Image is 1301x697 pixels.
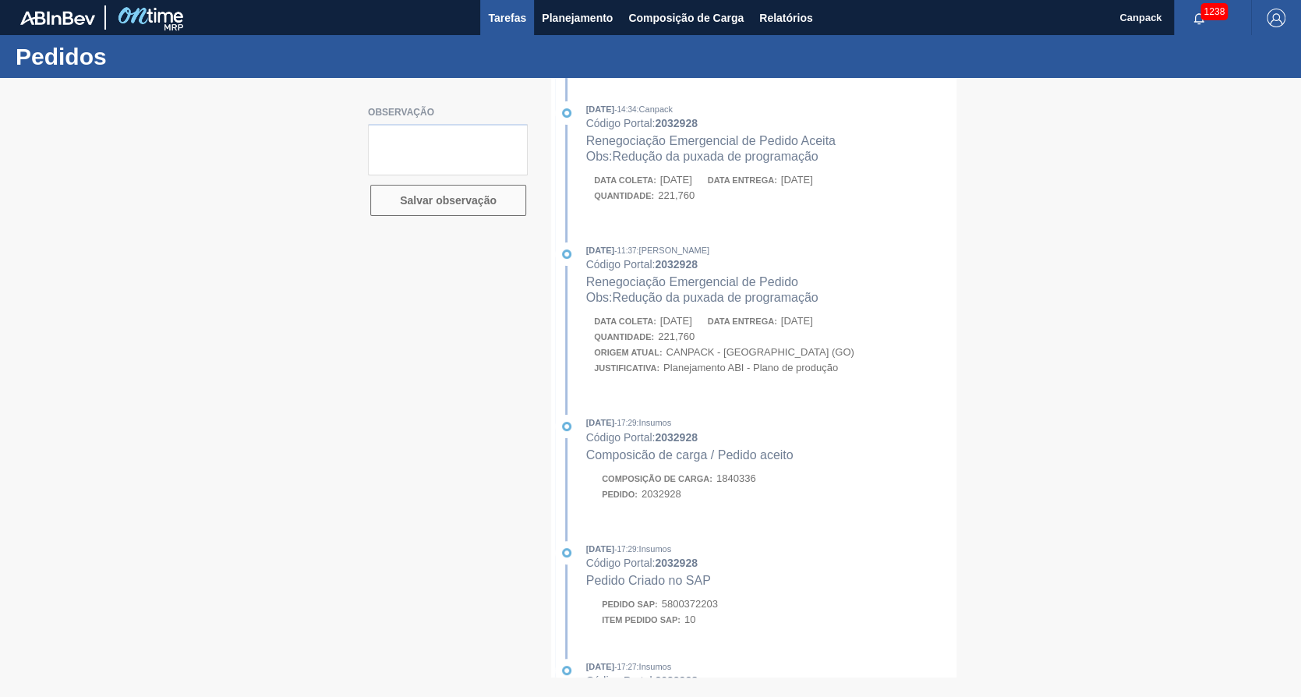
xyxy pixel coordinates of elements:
[488,9,526,27] span: Tarefas
[1174,7,1224,29] button: Notificações
[1200,3,1228,20] span: 1238
[1267,9,1285,27] img: Logout
[628,9,744,27] span: Composição de Carga
[542,9,613,27] span: Planejamento
[20,11,95,25] img: TNhmsLtSVTkK8tSr43FrP2fwEKptu5GPRR3wAAAABJRU5ErkJggg==
[16,48,292,65] h1: Pedidos
[759,9,812,27] span: Relatórios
